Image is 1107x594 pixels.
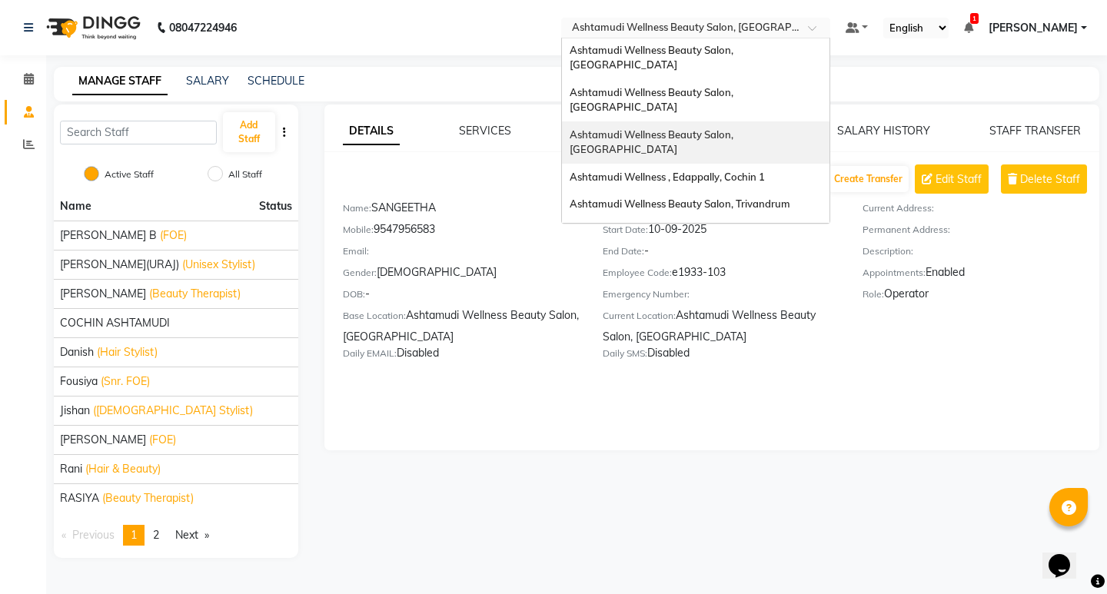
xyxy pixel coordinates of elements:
[828,166,909,192] button: Create Transfer
[459,124,511,138] a: SERVICES
[863,264,1099,286] div: Enabled
[54,525,298,546] nav: Pagination
[93,403,253,419] span: ([DEMOGRAPHIC_DATA] Stylist)
[603,221,839,243] div: 10-09-2025
[863,223,950,237] label: Permanent Address:
[60,257,179,273] span: [PERSON_NAME](URAJ)
[603,307,839,345] div: Ashtamudi Wellness Beauty Salon, [GEOGRAPHIC_DATA]
[60,286,146,302] span: [PERSON_NAME]
[248,74,304,88] a: SCHEDULE
[970,13,979,24] span: 1
[837,124,930,138] a: SALARY HISTORY
[603,243,839,264] div: -
[343,264,580,286] div: [DEMOGRAPHIC_DATA]
[60,121,217,144] input: Search Staff
[60,403,90,419] span: Jishan
[343,307,580,345] div: Ashtamudi Wellness Beauty Salon, [GEOGRAPHIC_DATA]
[343,201,371,215] label: Name:
[570,197,790,210] span: Ashtamudi Wellness Beauty Salon, Trivandrum
[343,286,580,307] div: -
[603,309,676,323] label: Current Location:
[989,124,1081,138] a: STAFF TRANSFER
[603,264,839,286] div: e1933-103
[60,199,91,213] span: Name
[343,223,374,237] label: Mobile:
[863,287,884,301] label: Role:
[102,490,194,506] span: (Beauty Therapist)
[343,200,580,221] div: SANGEETHA
[60,490,99,506] span: RASIYA
[149,286,241,302] span: (Beauty Therapist)
[603,266,672,280] label: Employee Code:
[570,44,736,71] span: Ashtamudi Wellness Beauty Salon, [GEOGRAPHIC_DATA]
[60,461,82,477] span: Rani
[169,6,237,49] b: 08047224946
[343,345,580,367] div: Disabled
[343,347,397,360] label: Daily EMAIL:
[1042,533,1092,579] iframe: chat widget
[60,315,170,331] span: COCHIN ASHTAMUDI
[1001,164,1087,194] button: Delete Staff
[85,461,161,477] span: (Hair & Beauty)
[561,38,830,224] ng-dropdown-panel: Options list
[570,86,736,114] span: Ashtamudi Wellness Beauty Salon, [GEOGRAPHIC_DATA]
[153,528,159,542] span: 2
[259,198,292,214] span: Status
[72,528,115,542] span: Previous
[343,244,369,258] label: Email:
[915,164,989,194] button: Edit Staff
[603,244,644,258] label: End Date:
[186,74,229,88] a: SALARY
[60,344,94,360] span: Danish
[343,221,580,243] div: 9547956583
[168,525,217,546] a: Next
[570,171,765,183] span: Ashtamudi Wellness , Edappally, Cochin 1
[343,309,406,323] label: Base Location:
[343,287,365,301] label: DOB:
[863,286,1099,307] div: Operator
[228,168,262,181] label: All Staff
[570,128,736,156] span: Ashtamudi Wellness Beauty Salon, [GEOGRAPHIC_DATA]
[936,171,982,187] span: Edit Staff
[603,223,648,237] label: Start Date:
[131,528,137,542] span: 1
[223,112,275,152] button: Add Staff
[863,244,913,258] label: Description:
[60,227,157,244] span: [PERSON_NAME] B
[105,168,154,181] label: Active Staff
[72,68,168,95] a: MANAGE STAFF
[343,118,400,145] a: DETAILS
[1020,171,1080,187] span: Delete Staff
[603,347,647,360] label: Daily SMS:
[964,21,973,35] a: 1
[863,201,934,215] label: Current Address:
[60,432,146,448] span: [PERSON_NAME]
[97,344,158,360] span: (Hair Stylist)
[989,20,1078,36] span: [PERSON_NAME]
[60,373,98,390] span: Fousiya
[343,266,377,280] label: Gender:
[160,227,187,244] span: (FOE)
[101,373,150,390] span: (Snr. FOE)
[603,287,690,301] label: Emergency Number:
[182,257,255,273] span: (Unisex Stylist)
[149,432,176,448] span: (FOE)
[863,266,926,280] label: Appointments:
[603,345,839,367] div: Disabled
[39,6,145,49] img: logo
